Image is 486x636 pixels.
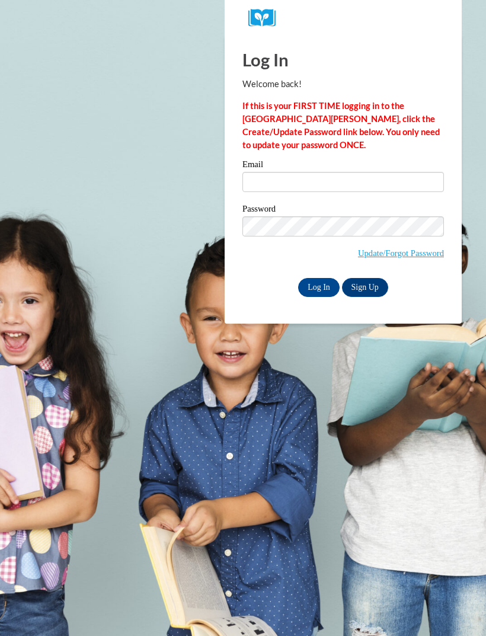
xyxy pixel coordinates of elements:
[298,278,340,297] input: Log In
[242,204,444,216] label: Password
[242,101,440,150] strong: If this is your FIRST TIME logging in to the [GEOGRAPHIC_DATA][PERSON_NAME], click the Create/Upd...
[248,9,284,27] img: Logo brand
[342,278,388,297] a: Sign Up
[242,47,444,72] h1: Log In
[242,78,444,91] p: Welcome back!
[358,248,444,258] a: Update/Forgot Password
[248,9,438,27] a: COX Campus
[242,160,444,172] label: Email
